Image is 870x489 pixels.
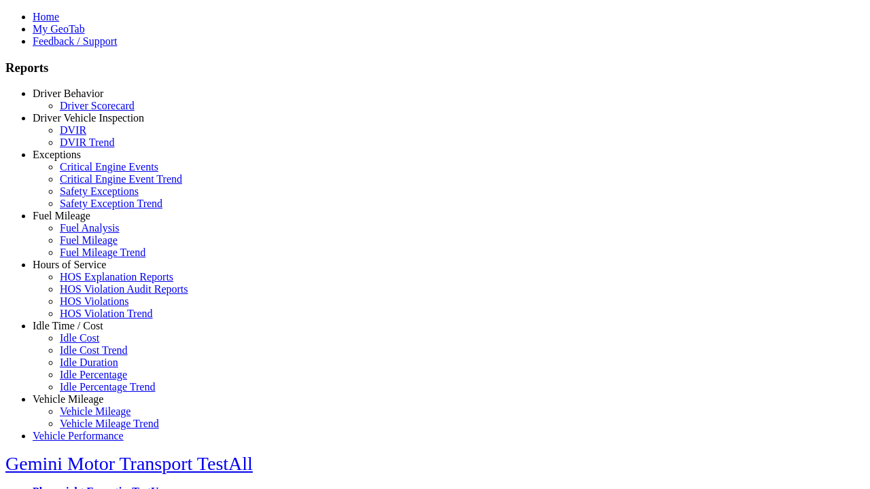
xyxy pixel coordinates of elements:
[60,124,86,136] a: DVIR
[60,418,159,429] a: Vehicle Mileage Trend
[60,234,118,246] a: Fuel Mileage
[33,259,106,270] a: Hours of Service
[33,210,90,221] a: Fuel Mileage
[60,173,182,185] a: Critical Engine Event Trend
[60,100,135,111] a: Driver Scorecard
[60,308,153,319] a: HOS Violation Trend
[60,137,114,148] a: DVIR Trend
[60,222,120,234] a: Fuel Analysis
[33,149,81,160] a: Exceptions
[60,185,139,197] a: Safety Exceptions
[60,161,158,173] a: Critical Engine Events
[60,198,162,209] a: Safety Exception Trend
[33,35,117,47] a: Feedback / Support
[60,405,130,417] a: Vehicle Mileage
[33,112,144,124] a: Driver Vehicle Inspection
[33,88,103,99] a: Driver Behavior
[33,11,59,22] a: Home
[5,453,253,474] a: Gemini Motor Transport TestAll
[60,283,188,295] a: HOS Violation Audit Reports
[60,295,128,307] a: HOS Violations
[33,320,103,331] a: Idle Time / Cost
[60,247,145,258] a: Fuel Mileage Trend
[60,369,127,380] a: Idle Percentage
[60,357,118,368] a: Idle Duration
[60,332,99,344] a: Idle Cost
[33,393,103,405] a: Vehicle Mileage
[60,344,128,356] a: Idle Cost Trend
[60,381,155,393] a: Idle Percentage Trend
[33,430,124,441] a: Vehicle Performance
[33,23,85,35] a: My GeoTab
[5,60,865,75] h3: Reports
[60,271,173,283] a: HOS Explanation Reports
